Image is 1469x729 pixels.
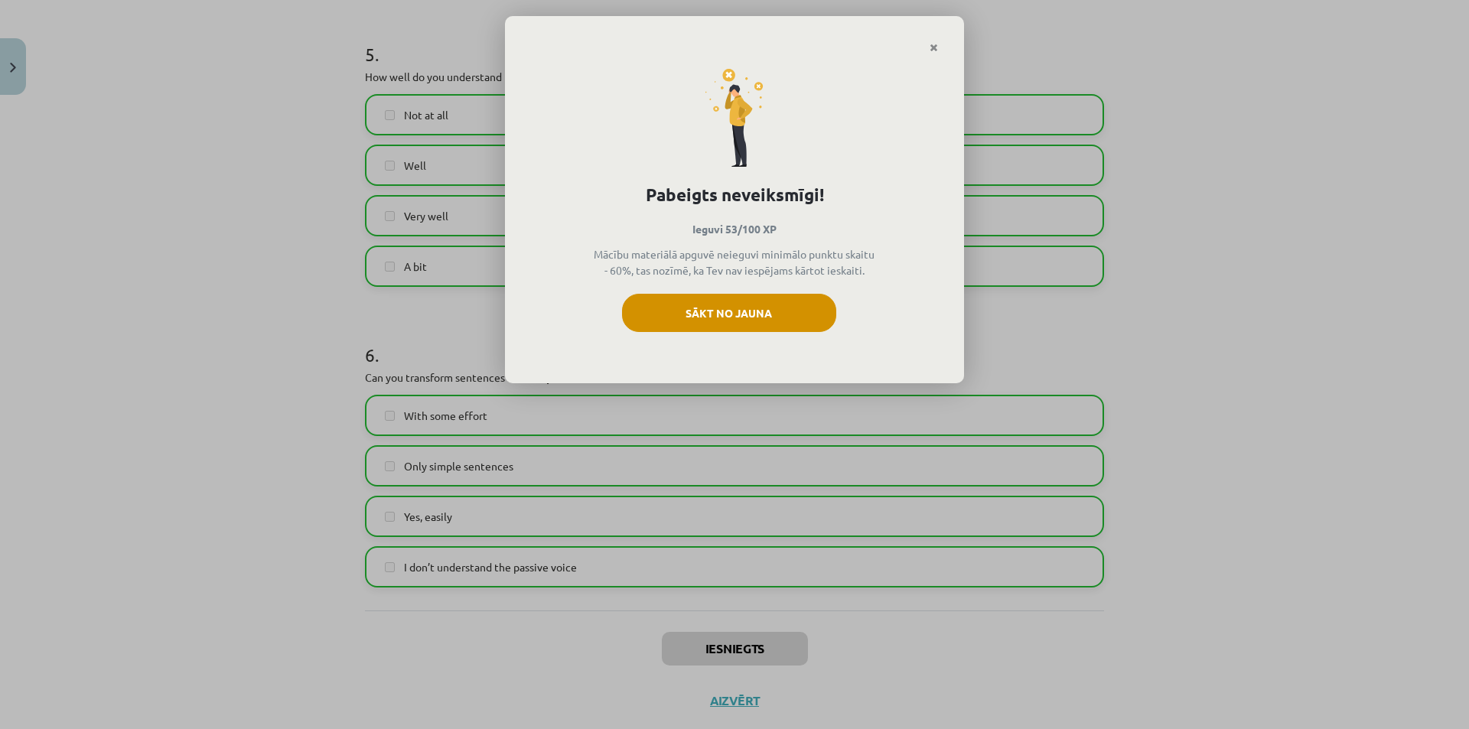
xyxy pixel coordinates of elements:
[531,221,938,237] p: Ieguvi 53/100 XP
[705,69,764,167] img: fail-icon-2dff40cce496c8bbe20d0877b3080013ff8af6d729d7a6e6bb932d91c467ac91.svg
[531,182,938,208] h1: Pabeigts neveiksmīgi!
[920,33,947,63] a: Close
[622,294,836,332] button: Sākt no jauna
[592,246,877,278] p: Mācību materiālā apguvē neieguvi minimālo punktu skaitu - 60%, tas nozīmē, ka Tev nav iespējams k...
